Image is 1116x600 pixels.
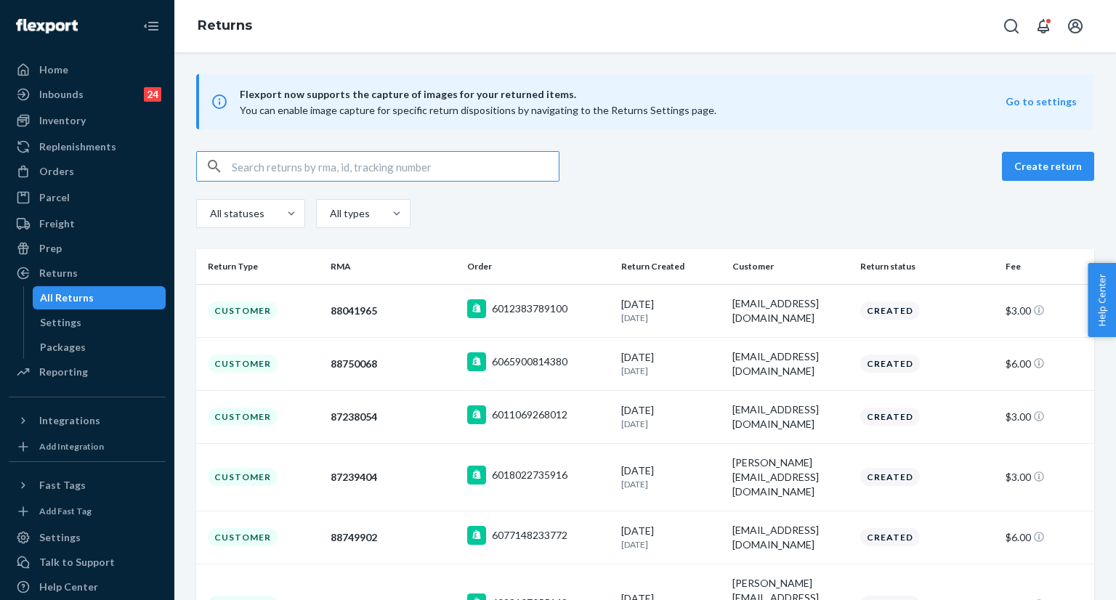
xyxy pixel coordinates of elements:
a: Settings [33,311,166,334]
div: Created [860,528,920,546]
button: Close Navigation [137,12,166,41]
td: $3.00 [1000,284,1094,337]
div: [EMAIL_ADDRESS][DOMAIN_NAME] [732,296,849,325]
a: Parcel [9,186,166,209]
div: Customer [208,301,278,320]
div: Home [39,62,68,77]
a: Add Integration [9,438,166,455]
div: Prep [39,241,62,256]
div: Fast Tags [39,478,86,492]
div: 87239404 [331,470,456,485]
a: Help Center [9,575,166,599]
div: Created [860,468,920,486]
a: Inventory [9,109,166,132]
th: RMA [325,249,461,284]
div: All statuses [210,206,262,221]
span: You can enable image capture for specific return dispositions by navigating to the Returns Settin... [240,104,716,116]
div: Customer [208,528,278,546]
a: Freight [9,212,166,235]
td: $3.00 [1000,443,1094,511]
div: [DATE] [621,350,721,377]
div: Integrations [39,413,100,428]
button: Create return [1002,152,1094,181]
div: Returns [39,266,78,280]
div: 88749902 [331,530,456,545]
th: Order [461,249,615,284]
div: Orders [39,164,74,179]
div: Add Integration [39,440,104,453]
div: [DATE] [621,524,721,551]
a: Inbounds24 [9,83,166,106]
td: $6.00 [1000,337,1094,390]
th: Customer [727,249,855,284]
a: Orders [9,160,166,183]
div: Settings [39,530,81,545]
button: Go to settings [1006,94,1077,109]
div: Customer [208,468,278,486]
div: 6011069268012 [492,408,567,422]
p: [DATE] [621,478,721,490]
button: Integrations [9,409,166,432]
a: Prep [9,237,166,260]
span: Flexport now supports the capture of images for your returned items. [240,86,1006,103]
td: $6.00 [1000,511,1094,564]
div: [DATE] [621,463,721,490]
div: Add Fast Tag [39,505,92,517]
button: Open Search Box [997,12,1026,41]
a: Returns [198,17,252,33]
button: Open notifications [1029,12,1058,41]
div: 6012383789100 [492,301,567,316]
div: [EMAIL_ADDRESS][DOMAIN_NAME] [732,523,849,552]
a: Home [9,58,166,81]
div: Talk to Support [39,555,115,569]
div: Replenishments [39,139,116,154]
div: Parcel [39,190,70,205]
p: [DATE] [621,312,721,324]
div: 87238054 [331,410,456,424]
p: [DATE] [621,538,721,551]
div: 88041965 [331,304,456,318]
div: Freight [39,216,75,231]
img: Flexport logo [16,19,78,33]
a: Reporting [9,360,166,384]
div: Created [860,408,920,426]
ol: breadcrumbs [186,5,264,47]
div: All Returns [40,291,94,305]
td: $3.00 [1000,390,1094,443]
div: Reporting [39,365,88,379]
a: Packages [33,336,166,359]
div: 6065900814380 [492,354,567,369]
div: Customer [208,408,278,426]
th: Return Type [196,249,325,284]
div: Customer [208,354,278,373]
th: Fee [1000,249,1094,284]
p: [DATE] [621,418,721,430]
a: All Returns [33,286,166,309]
a: Settings [9,526,166,549]
div: 24 [144,87,161,102]
div: Created [860,354,920,373]
div: Packages [40,340,86,354]
div: Created [860,301,920,320]
div: 6018022735916 [492,468,567,482]
div: Inventory [39,113,86,128]
button: Fast Tags [9,474,166,497]
div: [DATE] [621,403,721,430]
a: Returns [9,262,166,285]
a: Add Fast Tag [9,503,166,520]
div: [EMAIL_ADDRESS][DOMAIN_NAME] [732,402,849,431]
div: [PERSON_NAME][EMAIL_ADDRESS][DOMAIN_NAME] [732,455,849,499]
th: Return Created [615,249,727,284]
div: All types [330,206,368,221]
button: Open account menu [1061,12,1090,41]
div: 88750068 [331,357,456,371]
th: Return status [854,249,1000,284]
div: [DATE] [621,297,721,324]
div: Help Center [39,580,98,594]
div: Settings [40,315,81,330]
button: Help Center [1088,263,1116,337]
div: Inbounds [39,87,84,102]
a: Replenishments [9,135,166,158]
div: 6077148233772 [492,528,567,543]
